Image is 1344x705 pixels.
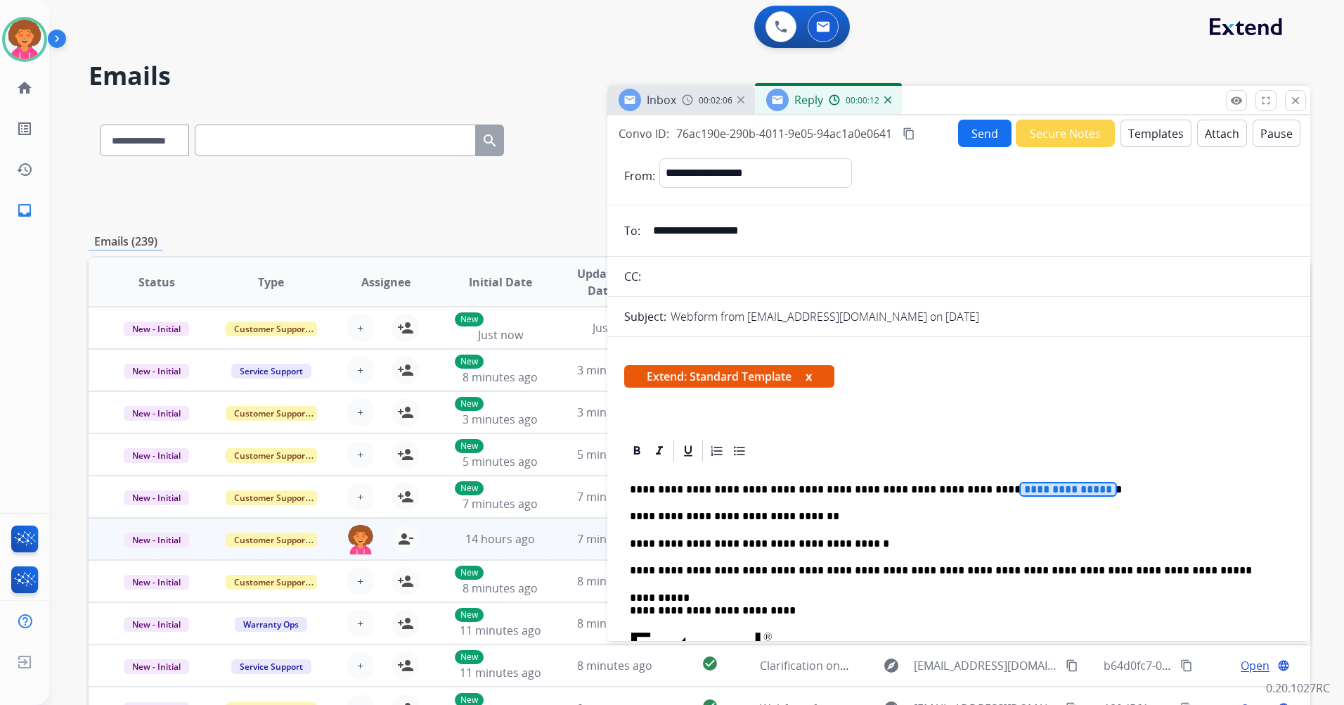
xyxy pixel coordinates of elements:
span: New - Initial [124,659,189,674]
span: + [357,319,363,336]
button: + [347,314,375,342]
span: New - Initial [124,490,189,505]
mat-icon: search [482,132,498,149]
p: Emails (239) [89,233,163,250]
mat-icon: person_add [397,446,414,463]
button: x [806,368,812,385]
mat-icon: fullscreen [1260,94,1272,107]
span: Customer Support [226,490,317,505]
p: To: [624,222,640,239]
button: + [347,567,375,595]
span: Clarification on Customer Claim – Protection Plan Not Cancelled [ thread::NyMDDmO3DGmX_4IMdJXmnDk... [760,658,1332,673]
button: Send [958,120,1012,147]
p: New [455,608,484,622]
mat-icon: person_add [397,404,414,421]
button: + [347,609,375,637]
span: Reply [794,92,823,108]
span: Type [258,274,284,291]
p: CC: [624,268,641,285]
mat-icon: close [1289,94,1302,107]
mat-icon: person_add [397,362,414,379]
div: Bullet List [729,440,750,462]
button: + [347,398,375,426]
span: 11 minutes ago [460,623,541,638]
span: b64d0fc7-03ae-4227-8464-d10df2da925a [1104,658,1317,673]
span: 7 minutes ago [463,496,538,512]
span: Extend: Standard Template [624,365,834,388]
span: + [357,446,363,463]
span: Initial Date [469,274,532,291]
button: + [347,483,375,511]
span: 5 minutes ago [463,454,538,469]
span: Just now [593,320,638,336]
span: [EMAIL_ADDRESS][DOMAIN_NAME] [914,657,1058,674]
span: + [357,362,363,379]
button: Attach [1197,120,1247,147]
span: New - Initial [124,617,189,632]
span: New - Initial [124,575,189,590]
mat-icon: list_alt [16,120,33,137]
span: Warranty Ops [235,617,307,632]
span: 8 minutes ago [577,616,652,631]
span: Just now [478,327,523,343]
mat-icon: person_add [397,319,414,336]
span: Customer Support [226,533,317,547]
span: 7 minutes ago [577,531,652,547]
span: Customer Support [226,448,317,463]
span: Customer Support [226,406,317,421]
p: New [455,312,484,326]
span: 14 hours ago [465,531,535,547]
mat-icon: remove_red_eye [1230,94,1243,107]
mat-icon: content_copy [1066,659,1078,672]
mat-icon: history [16,161,33,178]
mat-icon: explore [883,657,900,674]
h2: Emails [89,62,1310,90]
span: 7 minutes ago [577,489,652,504]
span: + [357,615,363,632]
span: New - Initial [124,406,189,421]
span: New - Initial [124,364,189,379]
div: Italic [649,440,670,462]
p: Convo ID: [619,125,669,142]
span: Updated Date [569,265,633,299]
mat-icon: person_add [397,488,414,505]
span: 3 minutes ago [577,405,652,420]
span: 8 minutes ago [463,369,538,385]
div: Underline [678,440,699,462]
p: 0.20.1027RC [1266,680,1330,697]
p: New [455,481,484,495]
mat-icon: person_add [397,573,414,590]
span: Open [1241,657,1269,674]
span: 00:00:12 [846,95,879,106]
span: New - Initial [124,448,189,463]
span: Customer Support [226,575,317,590]
span: New - Initial [124,322,189,336]
p: From: [624,167,655,184]
button: Templates [1120,120,1191,147]
button: + [347,652,375,680]
button: + [347,440,375,469]
span: + [357,573,363,590]
mat-icon: language [1277,659,1290,672]
mat-icon: home [16,80,33,96]
span: Inbox [647,92,676,108]
button: Secure Notes [1016,120,1115,147]
span: 11 minutes ago [460,665,541,680]
span: + [357,657,363,674]
p: New [455,566,484,580]
mat-icon: inbox [16,202,33,219]
span: Customer Support [226,322,317,336]
img: avatar [5,20,44,59]
span: Status [138,274,175,291]
button: Pause [1253,120,1300,147]
div: Bold [626,440,647,462]
span: New - Initial [124,533,189,547]
p: Subject: [624,308,666,325]
span: Service Support [231,659,311,674]
span: + [357,488,363,505]
span: 5 minutes ago [577,447,652,462]
span: 00:02:06 [699,95,732,106]
mat-icon: person_add [397,615,414,632]
span: Service Support [231,364,311,379]
p: New [455,650,484,664]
